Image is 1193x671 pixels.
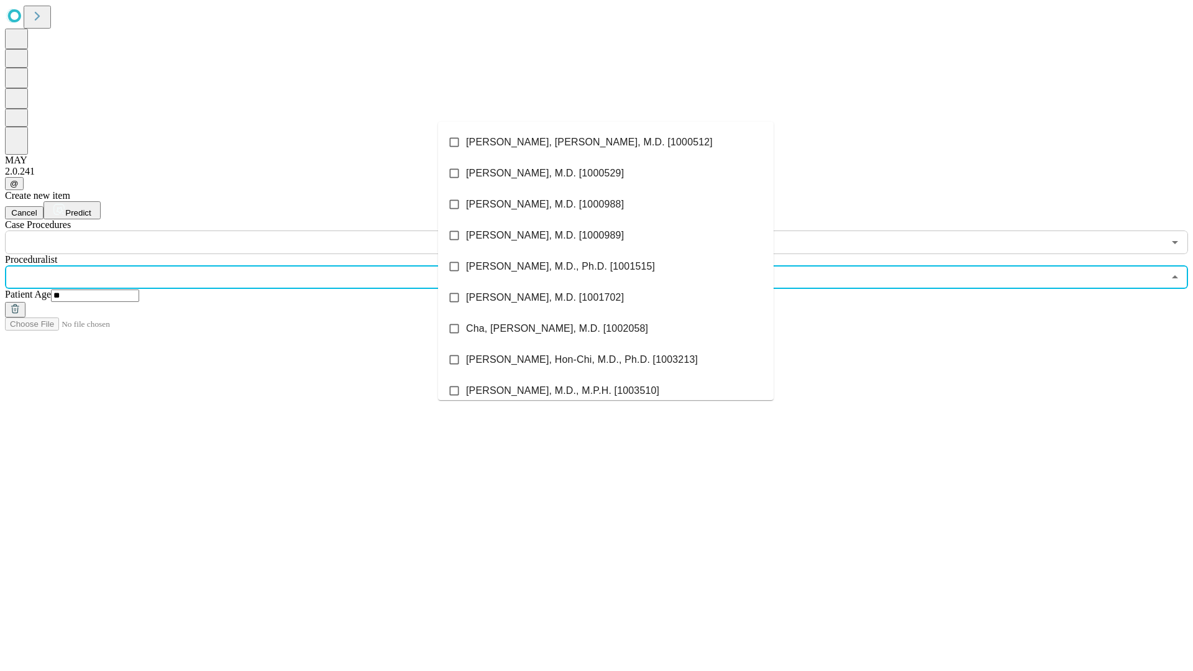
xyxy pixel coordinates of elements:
[1166,268,1184,286] button: Close
[65,208,91,217] span: Predict
[5,177,24,190] button: @
[5,155,1188,166] div: MAY
[466,135,713,150] span: [PERSON_NAME], [PERSON_NAME], M.D. [1000512]
[466,352,698,367] span: [PERSON_NAME], Hon-Chi, M.D., Ph.D. [1003213]
[5,190,70,201] span: Create new item
[466,228,624,243] span: [PERSON_NAME], M.D. [1000989]
[466,290,624,305] span: [PERSON_NAME], M.D. [1001702]
[466,197,624,212] span: [PERSON_NAME], M.D. [1000988]
[466,383,659,398] span: [PERSON_NAME], M.D., M.P.H. [1003510]
[5,166,1188,177] div: 2.0.241
[466,166,624,181] span: [PERSON_NAME], M.D. [1000529]
[466,321,648,336] span: Cha, [PERSON_NAME], M.D. [1002058]
[10,179,19,188] span: @
[466,259,655,274] span: [PERSON_NAME], M.D., Ph.D. [1001515]
[5,219,71,230] span: Scheduled Procedure
[5,254,57,265] span: Proceduralist
[11,208,37,217] span: Cancel
[1166,234,1184,251] button: Open
[5,206,43,219] button: Cancel
[5,289,51,299] span: Patient Age
[43,201,101,219] button: Predict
